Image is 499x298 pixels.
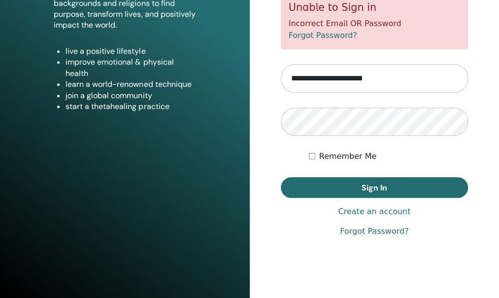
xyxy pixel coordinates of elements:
li: join a global community [66,90,196,101]
li: learn a world-renowned technique [66,79,196,90]
a: Forgot Password? [289,31,357,40]
h5: Unable to Sign in [289,1,461,14]
li: live a positive lifestyle [66,46,196,57]
li: start a thetahealing practice [66,101,196,112]
span: Sign In [362,183,387,193]
a: Forgot Password? [340,225,408,237]
a: Create an account [338,206,410,218]
label: Remember Me [319,150,377,162]
button: Sign In [281,177,468,198]
li: improve emotional & physical health [66,57,196,79]
div: Keep me authenticated indefinitely or until I manually logout [309,150,468,162]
